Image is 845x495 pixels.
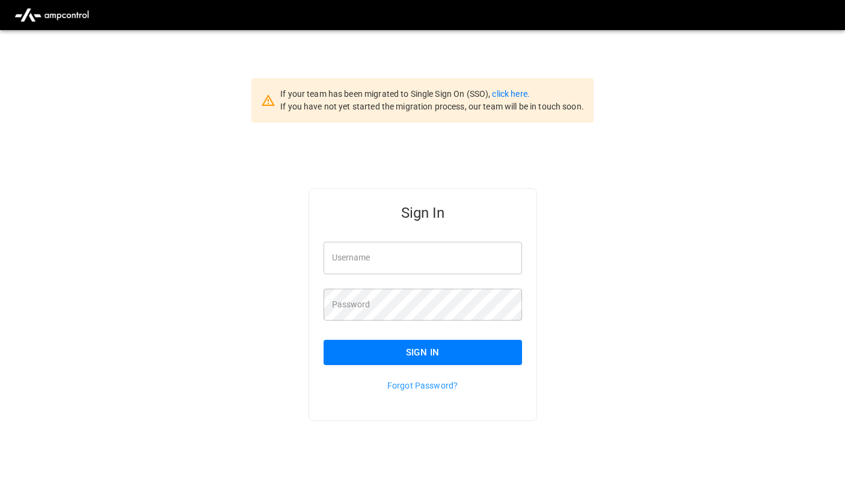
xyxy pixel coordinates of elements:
span: If you have not yet started the migration process, our team will be in touch soon. [280,102,584,111]
img: ampcontrol.io logo [10,4,94,26]
h5: Sign In [324,203,522,223]
span: If your team has been migrated to Single Sign On (SSO), [280,89,492,99]
a: click here. [492,89,529,99]
p: Forgot Password? [324,380,522,392]
button: Sign In [324,340,522,365]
